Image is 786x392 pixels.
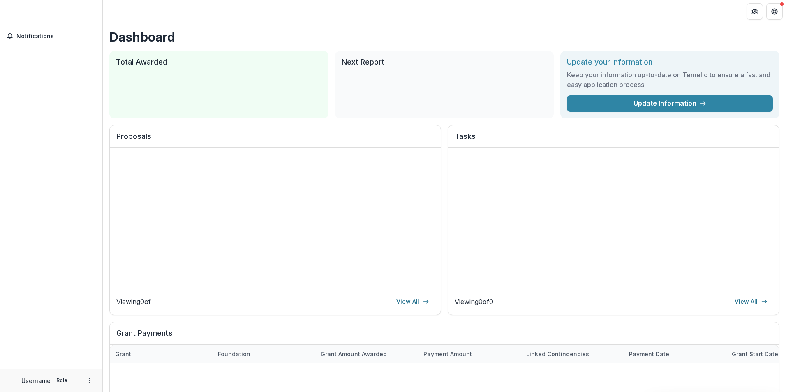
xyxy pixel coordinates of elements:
[116,329,772,344] h2: Grant Payments
[109,30,779,44] h1: Dashboard
[747,3,763,20] button: Partners
[116,297,151,307] p: Viewing 0 of
[342,58,548,67] h2: Next Report
[16,33,96,40] span: Notifications
[567,70,773,90] h3: Keep your information up-to-date on Temelio to ensure a fast and easy application process.
[116,58,322,67] h2: Total Awarded
[21,376,51,385] p: Username
[567,95,773,112] a: Update Information
[455,132,772,148] h2: Tasks
[84,376,94,385] button: More
[730,295,772,308] a: View All
[391,295,434,308] a: View All
[766,3,783,20] button: Get Help
[3,30,99,43] button: Notifications
[567,58,773,67] h2: Update your information
[54,377,70,384] p: Role
[455,297,493,307] p: Viewing 0 of 0
[116,132,434,148] h2: Proposals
